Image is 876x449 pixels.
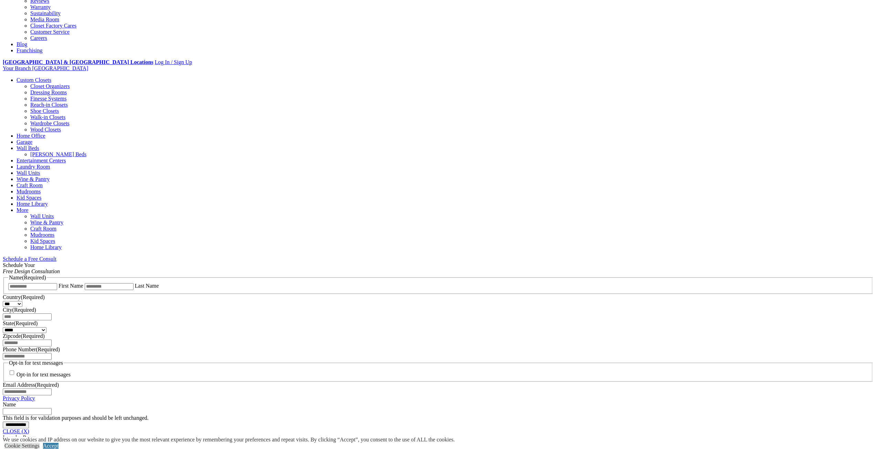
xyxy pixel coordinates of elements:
[3,402,16,407] label: Name
[59,283,83,289] label: First Name
[12,307,36,313] span: (Required)
[17,182,43,188] a: Craft Room
[32,65,88,71] span: [GEOGRAPHIC_DATA]
[30,89,67,95] a: Dressing Rooms
[36,346,60,352] span: (Required)
[17,170,40,176] a: Wall Units
[30,23,76,29] a: Closet Factory Cares
[17,372,71,377] label: Opt-in for text messages
[30,10,61,16] a: Sustainability
[3,65,88,71] a: Your Branch [GEOGRAPHIC_DATA]
[30,102,68,108] a: Reach-in Closets
[30,213,54,219] a: Wall Units
[3,435,36,440] span: Laundry Room
[3,256,56,262] a: Schedule a Free Consult (opens a dropdown menu)
[3,333,45,339] label: Zipcode
[3,346,60,352] label: Phone Number
[30,29,70,35] a: Customer Service
[21,333,44,339] span: (Required)
[17,139,32,145] a: Garage
[30,4,51,10] a: Warranty
[43,443,59,449] a: Accept
[14,320,38,326] span: (Required)
[17,195,41,201] a: Kid Spaces
[17,164,50,170] a: Laundry Room
[30,96,66,101] a: Finesse Systems
[3,59,153,65] a: [GEOGRAPHIC_DATA] & [GEOGRAPHIC_DATA] Locations
[3,268,60,274] em: Free Design Consultation
[30,220,63,225] a: Wine & Pantry
[30,108,59,114] a: Shoe Closets
[30,244,62,250] a: Home Library
[30,120,70,126] a: Wardrobe Closets
[17,189,41,194] a: Mudrooms
[3,437,455,443] div: We use cookies and IP address on our website to give you the most relevant experience by remember...
[135,283,159,289] label: Last Name
[17,145,39,151] a: Wall Beds
[30,226,56,232] a: Craft Room
[30,35,47,41] a: Careers
[17,41,27,47] a: Blog
[8,360,64,366] legend: Opt-in for text messages
[3,428,29,434] a: CLOSE (X)
[3,395,35,401] a: Privacy Policy
[17,201,48,207] a: Home Library
[3,65,31,71] span: Your Branch
[17,158,66,163] a: Entertainment Centers
[3,320,38,326] label: State
[30,232,54,238] a: Mudrooms
[155,59,192,65] a: Log In / Sign Up
[30,127,61,132] a: Wood Closets
[3,307,36,313] label: City
[30,83,70,89] a: Closet Organizers
[30,238,55,244] a: Kid Spaces
[3,415,873,421] div: This field is for validation purposes and should be left unchanged.
[17,47,43,53] a: Franchising
[22,275,46,280] span: (Required)
[30,151,86,157] a: [PERSON_NAME] Beds
[17,133,45,139] a: Home Office
[35,382,59,388] span: (Required)
[17,77,51,83] a: Custom Closets
[8,275,47,281] legend: Name
[21,294,44,300] span: (Required)
[3,294,45,300] label: Country
[17,207,29,213] a: More menu text will display only on big screen
[4,443,40,449] a: Cookie Settings
[3,382,59,388] label: Email Address
[30,17,59,22] a: Media Room
[17,176,50,182] a: Wine & Pantry
[30,114,65,120] a: Walk-in Closets
[3,262,60,274] span: Schedule Your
